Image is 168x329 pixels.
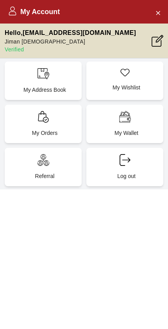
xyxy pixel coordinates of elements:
p: Jiman [DEMOGRAPHIC_DATA] [5,38,136,45]
p: Verified [5,45,136,53]
p: Hello , [EMAIL_ADDRESS][DOMAIN_NAME] [5,28,136,38]
button: Close Account [152,6,164,19]
p: My Wishlist [93,84,160,91]
p: My Orders [11,129,79,137]
p: My Address Book [11,86,79,94]
p: Referral [11,172,79,180]
h2: My Account [8,6,60,17]
p: Log out [93,172,160,180]
p: My Wallet [93,129,160,137]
